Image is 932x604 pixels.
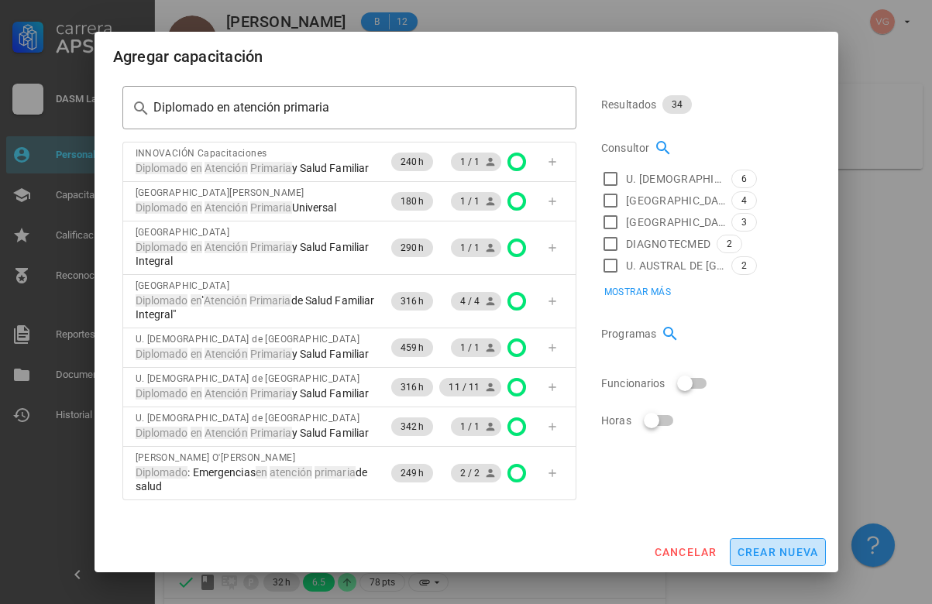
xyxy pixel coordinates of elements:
mark: en [191,348,202,360]
mark: en [191,387,202,400]
span: [GEOGRAPHIC_DATA] [626,214,725,230]
span: 290 h [401,239,425,257]
span: 4 [741,192,747,209]
mark: primaria [315,466,356,479]
span: 1 / 1 [460,192,493,211]
span: U. [DEMOGRAPHIC_DATA] de [GEOGRAPHIC_DATA] [136,373,360,384]
mark: Diplomado [136,294,188,307]
span: [GEOGRAPHIC_DATA] [136,227,230,238]
span: Universal [136,201,337,214]
mark: Atención [205,387,248,400]
span: 6 [741,170,747,187]
mark: Diplomado [136,427,188,439]
span: 1 / 1 [460,239,493,257]
span: crear nueva [737,546,819,558]
div: Programas [601,315,810,352]
span: 249 h [401,464,425,482]
span: y Salud Familiar [136,161,370,175]
mark: Diplomado [136,348,188,360]
span: cancelar [653,546,717,558]
mark: Diplomado [136,162,188,174]
span: U. AUSTRAL DE [GEOGRAPHIC_DATA] [626,258,725,273]
span: 2 [741,257,747,274]
span: 3 [741,214,747,231]
mark: Primaria [250,348,292,360]
mark: en [191,162,202,174]
mark: en [191,201,202,214]
mark: en [191,427,202,439]
mark: Atención [205,241,248,253]
span: [PERSON_NAME] O'[PERSON_NAME] [136,452,296,463]
mark: Atención [205,348,248,360]
span: U. [DEMOGRAPHIC_DATA] de [GEOGRAPHIC_DATA] [626,171,725,187]
span: DIAGNOTECMED [626,236,710,252]
mark: en [191,294,201,307]
span: [GEOGRAPHIC_DATA][PERSON_NAME] [136,187,304,198]
span: U. [DEMOGRAPHIC_DATA] de [GEOGRAPHIC_DATA] [136,334,360,345]
span: 459 h [401,338,425,357]
mark: atención [270,466,312,479]
mark: Primaria [250,241,292,253]
span: y Salud Familiar [136,426,370,440]
span: 1 / 1 [460,338,493,357]
div: Funcionarios [601,365,810,402]
button: Mostrar más [593,281,680,303]
mark: Atención [204,294,247,307]
span: 240 h [401,153,425,171]
span: : Emergencias de salud [136,465,376,493]
span: y Salud Familiar [136,347,370,361]
span: INNOVACIÓN Capacitaciones [136,148,267,159]
span: 342 h [401,417,425,436]
span: 316 h [401,292,425,311]
span: [GEOGRAPHIC_DATA] [626,193,725,208]
span: U. [DEMOGRAPHIC_DATA] de [GEOGRAPHIC_DATA] [136,413,360,424]
mark: en [256,466,267,479]
span: 11 / 11 [449,378,492,396]
mark: Primaria [250,427,292,439]
span: 2 [727,235,732,252]
mark: Primaria [250,162,292,174]
span: y Salud Familiar [136,386,370,400]
mark: Primaria [250,201,292,214]
span: y Salud Familiar Integral [136,240,376,268]
button: crear nueva [730,538,826,566]
span: [GEOGRAPHIC_DATA] [136,280,230,291]
button: cancelar [647,538,723,566]
input: Buscar capacitación… [153,95,546,120]
span: 1 / 1 [460,417,493,436]
mark: Atención [205,427,248,439]
mark: Atención [205,201,248,214]
mark: Primaria [249,294,291,307]
mark: Diplomado [136,201,188,214]
span: Mostrar más [604,287,671,297]
span: 1 / 1 [460,153,493,171]
mark: Diplomado [136,387,188,400]
span: 316 h [401,378,425,396]
div: Consultor [601,129,810,166]
span: 180 h [401,192,425,211]
span: " de Salud Familiar Integral" [136,293,376,321]
div: Resultados [601,86,810,123]
mark: Diplomado [136,466,188,479]
mark: Atención [205,162,248,174]
span: 34 [672,95,683,114]
span: 2 / 2 [460,464,493,482]
mark: Primaria [250,387,292,400]
span: 4 / 4 [460,292,493,311]
mark: Diplomado [136,241,188,253]
div: Horas [601,402,810,439]
mark: en [191,241,202,253]
div: Agregar capacitación [113,44,263,69]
